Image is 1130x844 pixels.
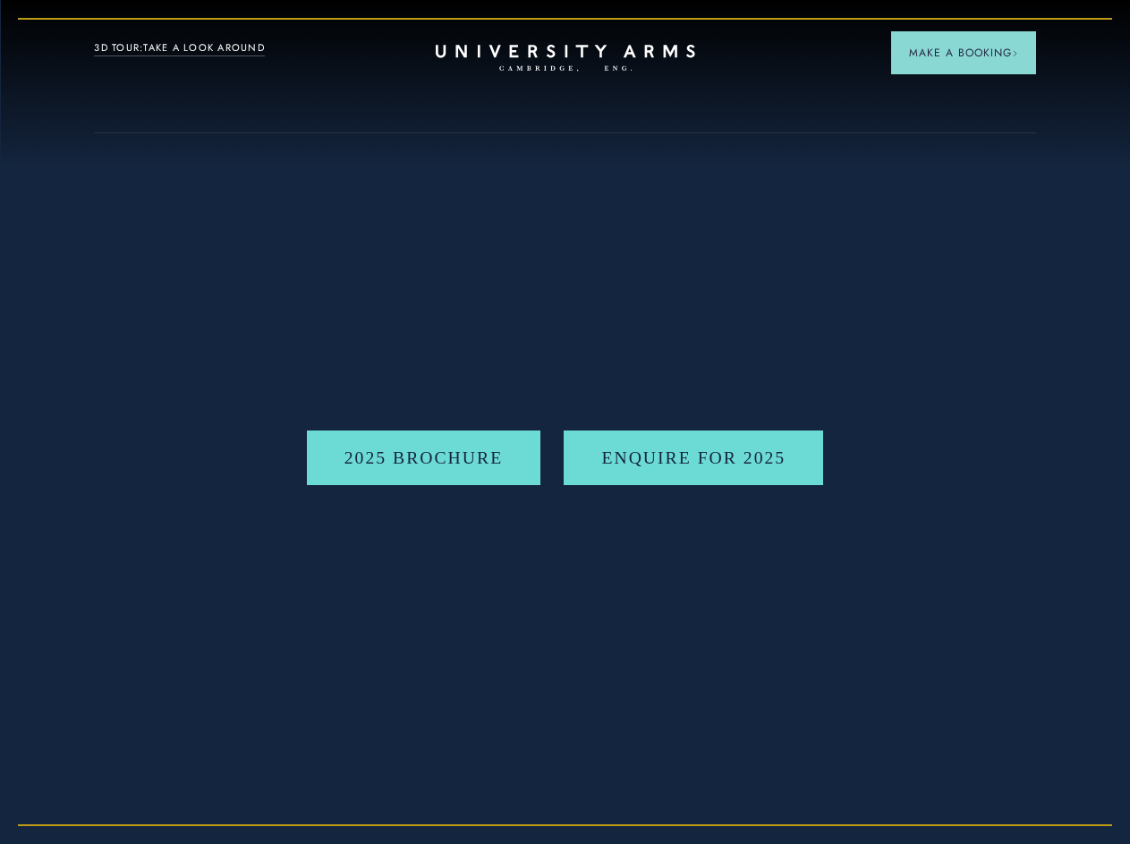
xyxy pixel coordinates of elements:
img: Arrow icon [1012,50,1018,56]
a: 2025 BROCHURE [307,431,540,486]
button: Make a BookingArrow icon [891,31,1036,74]
a: 3D TOUR:TAKE A LOOK AROUND [94,40,265,56]
span: Make a Booking [909,45,1018,61]
a: Enquire for 2025 [564,431,823,486]
a: Home [436,45,695,72]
